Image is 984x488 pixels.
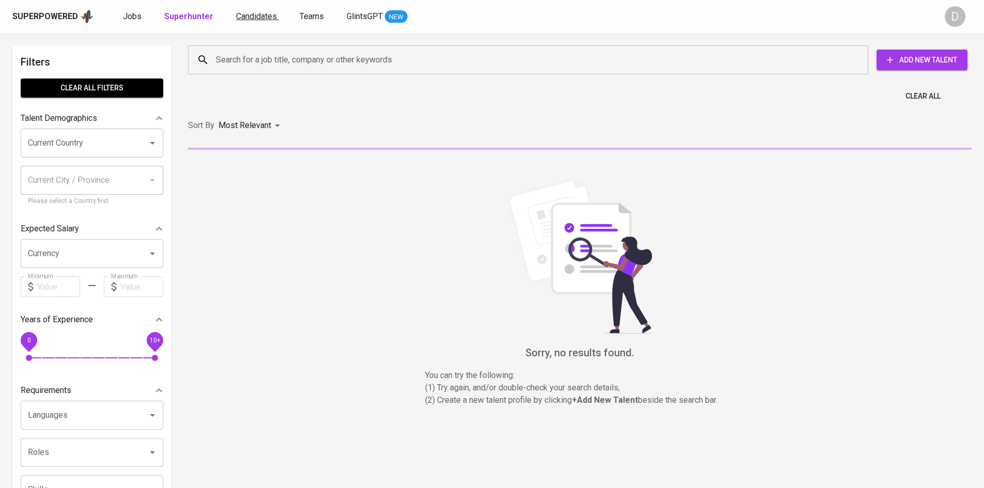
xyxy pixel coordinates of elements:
span: Candidates [236,11,277,21]
button: Open [145,408,160,422]
input: Value [120,276,163,297]
span: Clear All filters [29,82,155,95]
button: Open [145,445,160,460]
button: Open [145,136,160,150]
b: + Add New Talent [572,395,638,405]
a: Jobs [123,10,144,23]
p: Talent Demographics [21,112,97,124]
span: GlintsGPT [347,11,383,21]
a: Teams [300,10,326,23]
h6: Filters [21,54,163,70]
p: Expected Salary [21,223,79,235]
span: NEW [385,12,408,22]
span: 0 [27,337,30,344]
img: app logo [80,9,94,24]
h6: Sorry, no results found. [188,344,972,361]
button: Clear All filters [21,78,163,98]
div: Talent Demographics [21,108,163,129]
p: (1) Try again, and/or double-check your search details, [425,382,735,394]
span: Add New Talent [885,54,959,67]
p: (2) Create a new talent profile by clicking beside the search bar. [425,394,735,406]
div: Most Relevant [218,116,284,135]
span: Teams [300,11,324,21]
div: Requirements [21,380,163,401]
img: file_searching.svg [503,179,658,334]
p: You can try the following : [425,369,735,382]
p: Most Relevant [218,119,271,132]
input: Value [37,276,80,297]
b: Superhunter [164,11,213,21]
div: Years of Experience [21,309,163,330]
button: Add New Talent [877,50,967,70]
div: D [945,6,965,27]
a: Superpoweredapp logo [12,9,94,24]
div: Superpowered [12,11,78,23]
div: Expected Salary [21,218,163,239]
p: Requirements [21,384,71,397]
span: 10+ [149,337,160,344]
p: Please select a Country first [28,196,156,207]
span: Clear All [905,90,941,103]
p: Years of Experience [21,313,93,326]
p: Sort By [188,119,214,132]
a: Superhunter [164,10,215,23]
span: Jobs [123,11,142,21]
button: Clear All [901,87,945,106]
a: GlintsGPT NEW [347,10,408,23]
a: Candidates [236,10,279,23]
button: Open [145,246,160,261]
